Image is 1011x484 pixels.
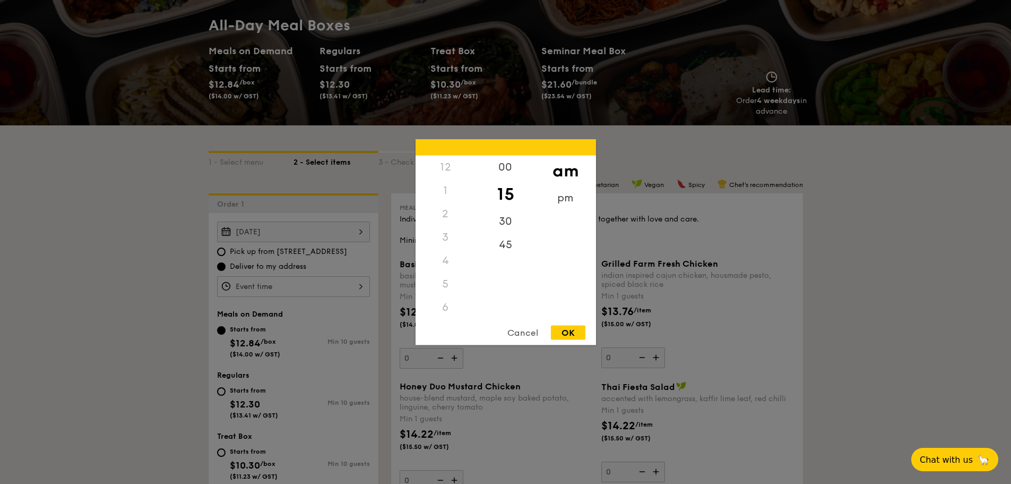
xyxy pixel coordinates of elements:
div: 30 [476,209,535,233]
div: 5 [416,272,476,295]
button: Chat with us🦙 [911,448,998,471]
div: 1 [416,179,476,202]
span: Chat with us [920,455,973,465]
div: 15 [476,179,535,209]
div: am [535,155,595,186]
div: 3 [416,225,476,249]
span: 🦙 [977,454,990,466]
div: 2 [416,202,476,225]
div: OK [551,325,585,339]
div: 4 [416,249,476,272]
div: 00 [476,155,535,179]
div: 12 [416,155,476,179]
div: Cancel [497,325,549,339]
div: pm [535,186,595,209]
div: 45 [476,233,535,256]
div: 6 [416,295,476,319]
